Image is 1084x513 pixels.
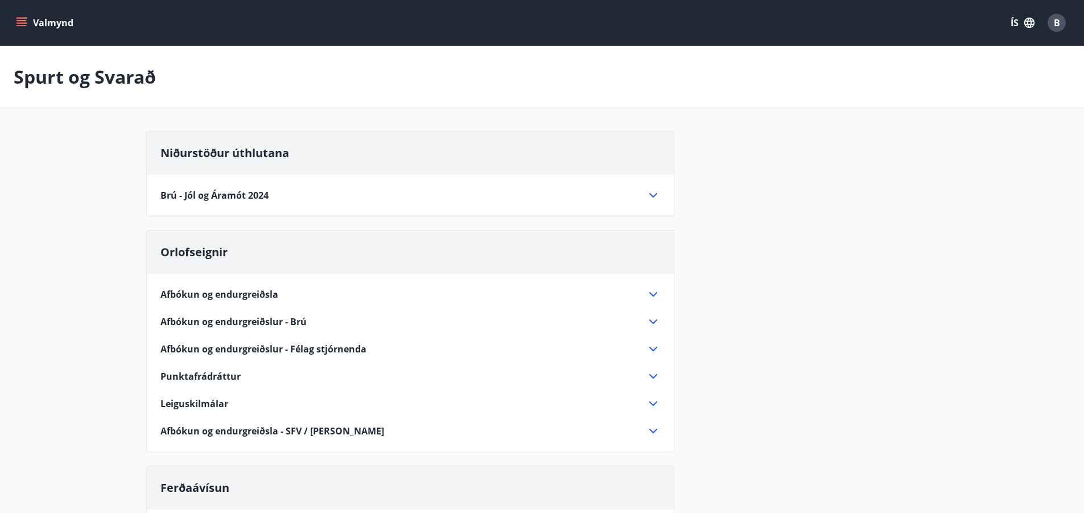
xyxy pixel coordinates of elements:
span: Orlofseignir [160,244,228,260]
span: Afbókun og endurgreiðslur - Félag stjórnenda [160,343,366,355]
span: Afbókun og endurgreiðsla [160,288,278,301]
span: Punktafrádráttur [160,370,241,383]
div: Afbókun og endurgreiðslur - Félag stjórnenda [160,342,660,356]
span: Leiguskilmálar [160,397,228,410]
button: ÍS [1004,13,1041,33]
div: Punktafrádráttur [160,370,660,383]
span: Afbókun og endurgreiðsla - SFV / [PERSON_NAME] [160,425,384,437]
div: Brú - Jól og Áramót 2024 [160,188,660,202]
div: Afbókun og endurgreiðslur - Brú [160,315,660,329]
div: Afbókun og endurgreiðsla - SFV / [PERSON_NAME] [160,424,660,438]
span: B [1054,17,1060,29]
button: B [1043,9,1070,36]
span: Ferðaávísun [160,480,229,495]
div: Leiguskilmálar [160,397,660,411]
span: Niðurstöður úthlutana [160,145,289,161]
p: Spurt og Svarað [14,64,156,89]
div: Afbókun og endurgreiðsla [160,288,660,301]
span: Afbókun og endurgreiðslur - Brú [160,315,307,328]
button: menu [14,13,78,33]
span: Brú - Jól og Áramót 2024 [160,189,269,202]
